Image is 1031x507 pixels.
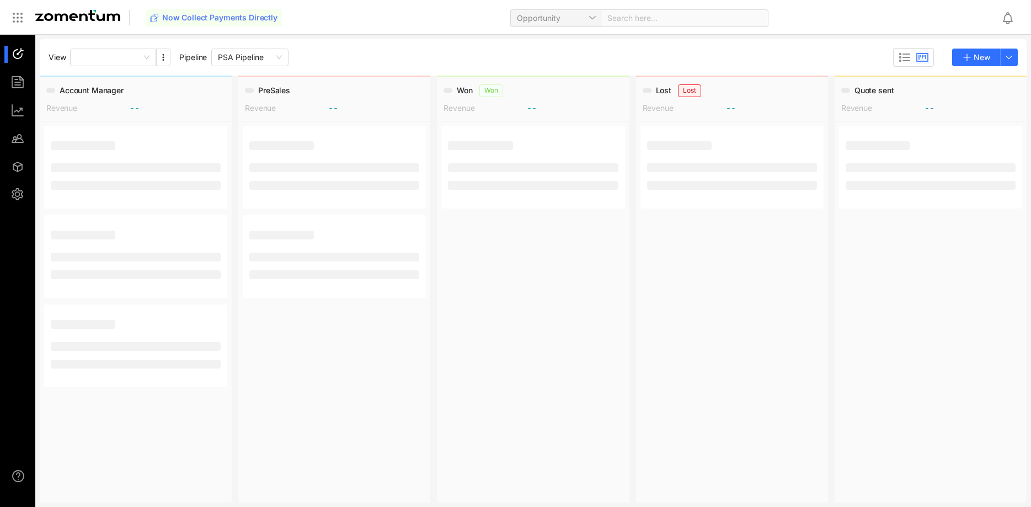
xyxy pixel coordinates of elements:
span: Won [479,84,503,97]
span: -- [726,103,736,114]
span: Revenue [841,103,872,113]
span: New [974,51,990,63]
span: PSA Pipeline [218,49,282,66]
span: Revenue [46,103,77,113]
span: PreSales [258,85,290,96]
span: Won [457,85,473,96]
span: Revenue [444,103,474,113]
span: -- [130,103,140,114]
span: -- [328,103,338,114]
span: Revenue [643,103,674,113]
span: -- [925,103,934,114]
span: -- [527,103,537,114]
span: Revenue [245,103,276,113]
span: Pipeline [179,52,207,63]
img: Zomentum Logo [35,10,120,21]
span: Opportunity [517,10,595,26]
span: Lost [678,84,701,97]
button: New [952,49,1001,66]
span: Lost [656,85,671,96]
button: Now Collect Payments Directly [146,9,282,26]
span: Now Collect Payments Directly [162,12,277,23]
div: Notifications [1001,5,1023,30]
span: View [49,52,66,63]
span: Account Manager [60,85,124,96]
span: Quote sent [854,85,894,96]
